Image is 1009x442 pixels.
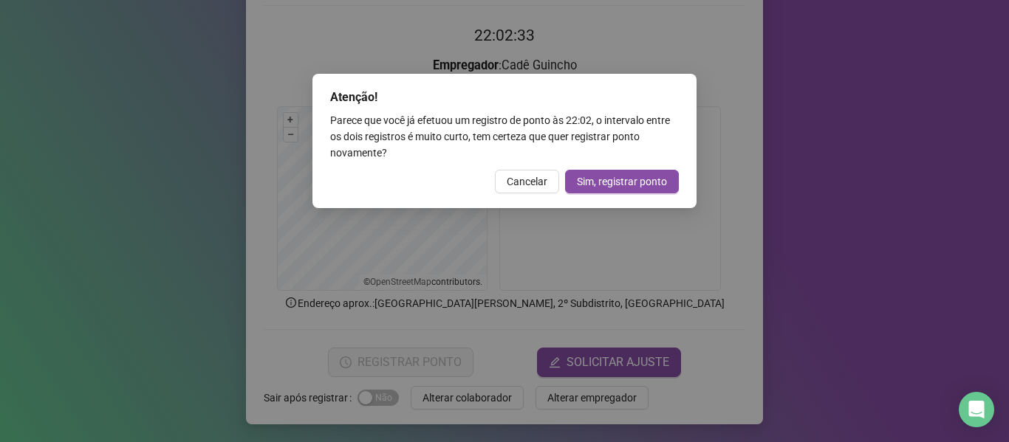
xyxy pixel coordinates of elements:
[959,392,994,427] div: Open Intercom Messenger
[577,173,667,190] span: Sim, registrar ponto
[507,173,547,190] span: Cancelar
[565,170,679,193] button: Sim, registrar ponto
[330,112,679,161] div: Parece que você já efetuou um registro de ponto às 22:02 , o intervalo entre os dois registros é ...
[330,89,679,106] div: Atenção!
[495,170,559,193] button: Cancelar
